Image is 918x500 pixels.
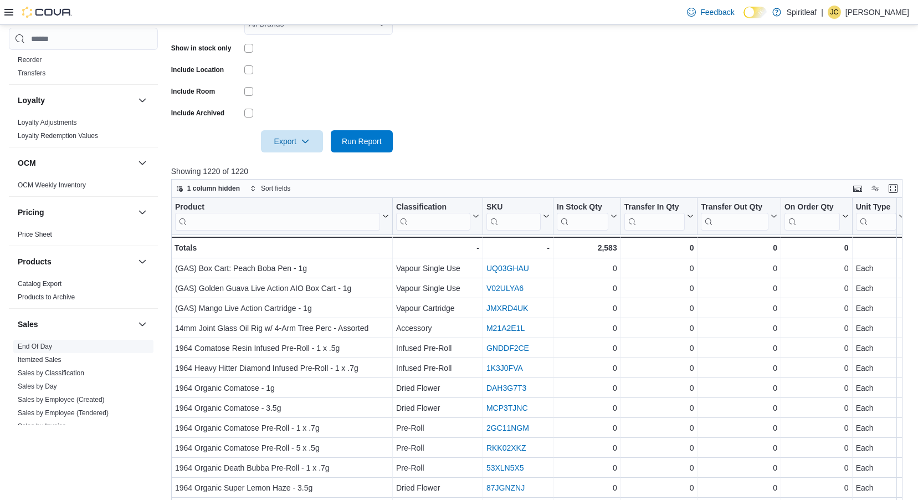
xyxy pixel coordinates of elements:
div: 0 [557,461,617,475]
div: SKU [486,202,541,213]
a: Price Sheet [18,231,52,238]
a: M21A2E1L [486,324,525,333]
a: 2GC11NGM [486,424,529,432]
div: 0 [557,302,617,315]
label: Include Archived [171,109,224,118]
span: Itemized Sales [18,355,61,364]
div: Unit Type [855,202,896,231]
h3: Pricing [18,207,44,218]
div: 0 [557,441,617,455]
div: 0 [624,481,694,494]
div: Unit Type [855,202,896,213]
div: Infused Pre-Roll [396,361,479,375]
div: Accessory [396,322,479,335]
a: Catalog Export [18,280,61,288]
button: Loyalty [136,94,149,107]
a: Sales by Day [18,382,57,390]
div: 0 [624,262,694,275]
div: 0 [557,341,617,355]
div: Jim C [828,6,841,19]
div: 0 [557,421,617,435]
div: 0 [557,361,617,375]
div: 1964 Organic Comatose Pre-Roll - 5 x .5g [175,441,389,455]
span: Export [268,130,316,152]
div: 0 [624,241,694,254]
div: 0 [784,421,849,435]
button: Pricing [18,207,134,218]
div: 1964 Organic Comatose - 3.5g [175,401,389,415]
div: OCM [9,178,158,196]
img: Cova [22,7,72,18]
label: Show in stock only [171,44,232,53]
a: 87JGNZNJ [486,483,525,492]
div: 0 [557,322,617,335]
button: Products [136,255,149,268]
h3: Loyalty [18,95,45,106]
div: Product [175,202,380,231]
button: Unit Type [855,202,905,231]
div: 0 [784,441,849,455]
div: 1964 Organic Death Bubba Pre-Roll - 1 x .7g [175,461,389,475]
button: Sales [136,318,149,331]
div: 0 [701,322,777,335]
div: 14mm Joint Glass Oil Rig w/ 4-Arm Tree Perc - Assorted [175,322,389,335]
div: Dried Flower [396,481,479,494]
button: Sort fields [245,182,295,195]
div: 1964 Comatose Resin Infused Pre-Roll - 1 x .5g [175,341,389,355]
button: On Order Qty [784,202,849,231]
div: 1964 Organic Super Lemon Haze - 3.5g [175,481,389,494]
a: 1K3J0FVA [486,364,523,373]
div: Pre-Roll [396,441,479,455]
div: Infused Pre-Roll [396,341,479,355]
div: On Order Qty [784,202,840,231]
button: Products [18,256,134,267]
div: 0 [701,341,777,355]
div: Each [855,341,905,355]
span: Dark Mode [743,18,744,19]
span: Reorder [18,55,42,64]
div: Pre-Roll [396,461,479,475]
div: Totals [175,241,389,254]
div: Dried Flower [396,401,479,415]
span: Run Report [342,136,382,147]
div: On Order Qty [784,202,840,213]
div: 0 [701,361,777,375]
div: Each [855,401,905,415]
div: 1964 Organic Comatose Pre-Roll - 1 x .7g [175,421,389,435]
div: 0 [701,282,777,295]
button: Keyboard shortcuts [851,182,864,195]
div: (GAS) Golden Guava Live Action AIO Box Cart - 1g [175,282,389,295]
a: Sales by Employee (Tendered) [18,409,109,417]
span: End Of Day [18,342,52,351]
div: 0 [701,241,777,254]
p: | [821,6,823,19]
div: 0 [784,341,849,355]
span: Loyalty Redemption Values [18,131,98,140]
div: Each [855,322,905,335]
span: Sales by Employee (Tendered) [18,409,109,417]
div: 0 [784,361,849,375]
div: 0 [624,401,694,415]
div: 2,583 [557,241,617,254]
div: 0 [784,241,849,254]
button: Pricing [136,206,149,219]
div: 0 [624,441,694,455]
div: - [486,241,550,254]
span: OCM Weekly Inventory [18,181,86,190]
button: In Stock Qty [557,202,617,231]
div: Dried Flower [396,381,479,395]
button: SKU [486,202,550,231]
a: Sales by Invoice [18,422,66,430]
div: 0 [557,262,617,275]
span: Products to Archive [18,293,75,302]
button: Transfer Out Qty [701,202,777,231]
button: Sales [18,319,134,330]
span: 1 column hidden [187,184,240,193]
a: End Of Day [18,343,52,350]
h3: Products [18,256,52,267]
a: GNDDF2CE [486,344,529,353]
p: [PERSON_NAME] [845,6,909,19]
div: 1964 Organic Comatose - 1g [175,381,389,395]
input: Dark Mode [743,7,767,18]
